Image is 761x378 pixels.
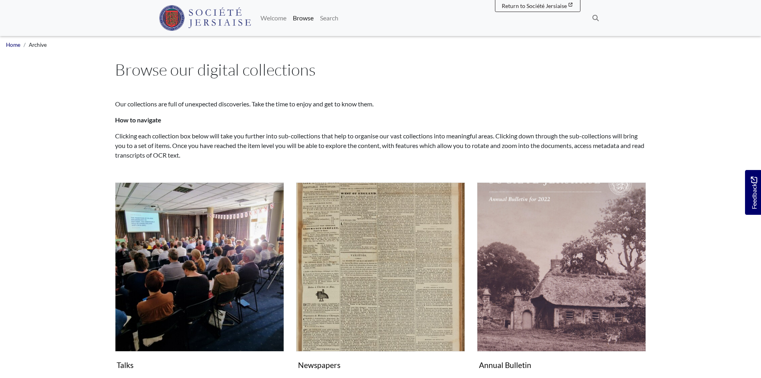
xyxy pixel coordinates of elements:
a: Would you like to provide feedback? [745,170,761,215]
h1: Browse our digital collections [115,60,646,79]
a: Search [317,10,342,26]
strong: How to navigate [115,116,161,124]
a: Newspapers Newspapers [296,182,465,373]
img: Société Jersiaise [159,5,251,31]
a: Annual Bulletin Annual Bulletin [477,182,646,373]
a: Société Jersiaise logo [159,3,251,33]
img: Newspapers [296,182,465,352]
a: Browse [290,10,317,26]
a: Welcome [257,10,290,26]
a: Home [6,42,20,48]
span: Feedback [749,177,759,209]
img: Annual Bulletin [477,182,646,352]
img: Talks [115,182,284,352]
span: Archive [29,42,47,48]
p: Clicking each collection box below will take you further into sub-collections that help to organi... [115,131,646,160]
span: Return to Société Jersiaise [502,2,567,9]
p: Our collections are full of unexpected discoveries. Take the time to enjoy and get to know them. [115,99,646,109]
a: Talks Talks [115,182,284,373]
